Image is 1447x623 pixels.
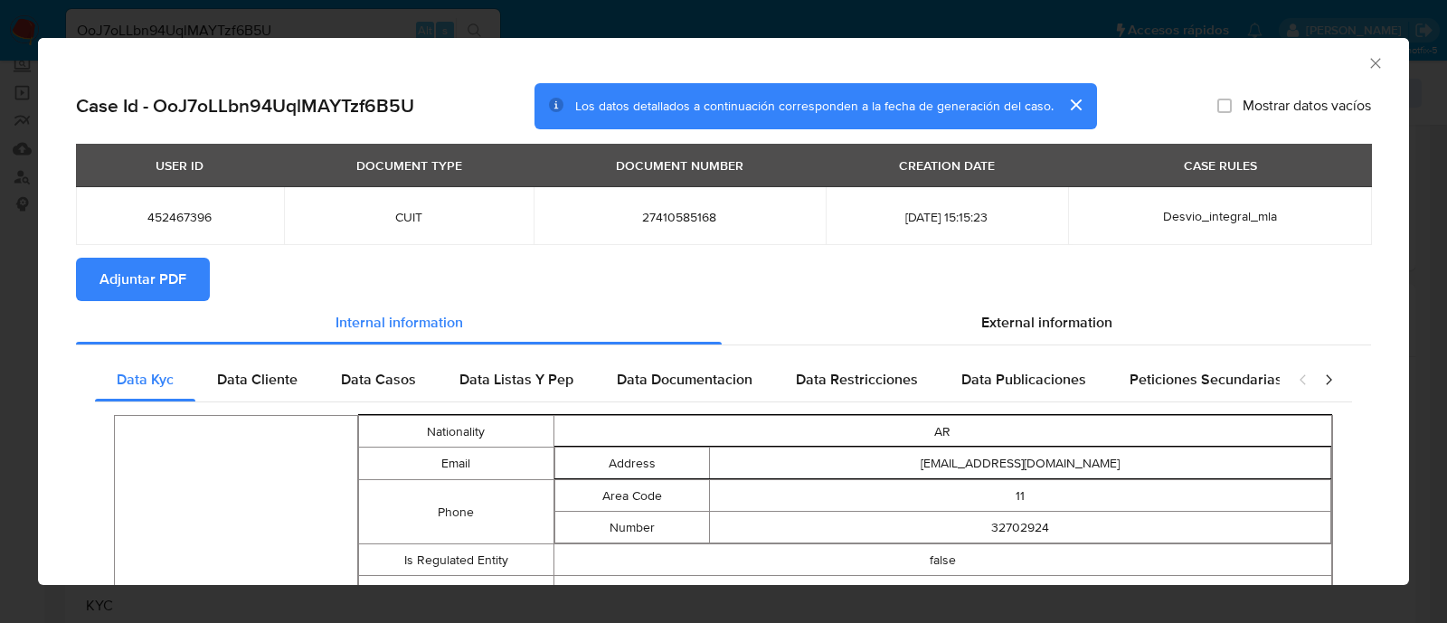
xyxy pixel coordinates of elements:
[961,369,1086,390] span: Data Publicaciones
[1130,369,1282,390] span: Peticiones Secundarias
[710,480,1331,512] td: 11
[605,150,754,181] div: DOCUMENT NUMBER
[554,480,710,512] td: Area Code
[99,260,186,299] span: Adjuntar PDF
[459,369,573,390] span: Data Listas Y Pep
[76,94,414,118] h2: Case Id - OoJ7oLLbn94UqlMAYTzf6B5U
[359,448,553,480] td: Email
[554,512,710,543] td: Number
[98,209,262,225] span: 452467396
[117,369,174,390] span: Data Kyc
[217,369,298,390] span: Data Cliente
[1054,83,1097,127] button: cerrar
[341,369,416,390] span: Data Casos
[76,301,1371,345] div: Detailed info
[847,209,1047,225] span: [DATE] 15:15:23
[575,97,1054,115] span: Los datos detallados a continuación corresponden a la fecha de generación del caso.
[1243,97,1371,115] span: Mostrar datos vacíos
[796,369,918,390] span: Data Restricciones
[359,544,553,576] td: Is Regulated Entity
[145,150,214,181] div: USER ID
[710,512,1331,543] td: 32702924
[888,150,1006,181] div: CREATION DATE
[710,448,1331,479] td: [EMAIL_ADDRESS][DOMAIN_NAME]
[1173,150,1268,181] div: CASE RULES
[359,576,553,608] td: Birthdate
[76,258,210,301] button: Adjuntar PDF
[553,416,1332,448] td: AR
[306,209,512,225] span: CUIT
[38,38,1409,585] div: closure-recommendation-modal
[554,448,710,479] td: Address
[1163,207,1277,225] span: Desvio_integral_mla
[345,150,473,181] div: DOCUMENT TYPE
[553,544,1332,576] td: false
[617,369,752,390] span: Data Documentacion
[1367,54,1383,71] button: Cerrar ventana
[1217,99,1232,113] input: Mostrar datos vacíos
[95,358,1280,401] div: Detailed internal info
[359,480,553,544] td: Phone
[336,312,463,333] span: Internal information
[359,416,553,448] td: Nationality
[553,576,1332,608] td: [DATE]
[981,312,1112,333] span: External information
[555,209,804,225] span: 27410585168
